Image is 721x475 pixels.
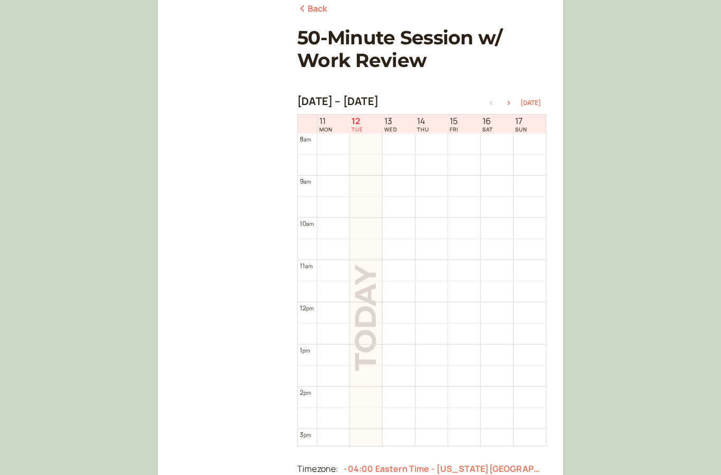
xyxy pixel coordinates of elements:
[448,115,460,134] a: August 15, 2025
[352,126,363,132] span: TUE
[303,178,311,185] span: am
[305,262,312,270] span: am
[482,116,493,126] span: 16
[303,431,311,439] span: pm
[306,220,314,227] span: am
[352,116,363,126] span: 12
[297,95,378,108] h2: [DATE] – [DATE]
[319,116,333,126] span: 11
[450,126,458,132] span: FRI
[515,116,527,126] span: 17
[302,347,310,354] span: pm
[300,218,314,229] div: 10
[515,126,527,132] span: SUN
[417,116,429,126] span: 14
[300,134,311,144] div: 8
[450,116,458,126] span: 15
[303,389,311,396] span: pm
[384,116,397,126] span: 13
[415,115,431,134] a: August 14, 2025
[300,430,311,440] div: 3
[300,345,310,355] div: 1
[297,2,328,16] a: Back
[319,126,333,132] span: MON
[300,387,311,397] div: 2
[513,115,529,134] a: August 17, 2025
[482,126,493,132] span: SAT
[349,115,365,134] a: August 12, 2025
[317,115,335,134] a: August 11, 2025
[300,303,314,313] div: 12
[303,136,311,143] span: am
[417,126,429,132] span: THU
[384,126,397,132] span: WED
[520,99,541,107] button: [DATE]
[300,261,313,271] div: 11
[306,305,314,312] span: pm
[382,115,400,134] a: August 13, 2025
[300,176,311,186] div: 9
[480,115,495,134] a: August 16, 2025
[297,26,546,72] h1: 50-Minute Session w/ Work Review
